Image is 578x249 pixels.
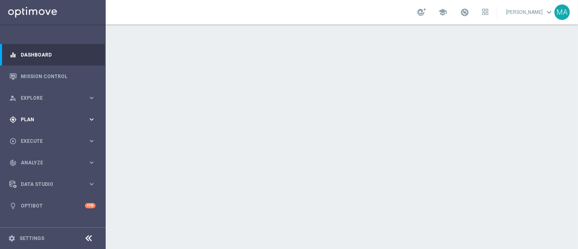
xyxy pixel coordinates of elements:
[9,138,96,144] button: play_circle_outline Execute keyboard_arrow_right
[9,159,96,166] button: track_changes Analyze keyboard_arrow_right
[9,203,96,209] button: lightbulb Optibot +10
[9,44,96,66] div: Dashboard
[9,202,17,210] i: lightbulb
[9,52,96,58] button: equalizer Dashboard
[8,235,15,242] i: settings
[9,181,88,188] div: Data Studio
[21,195,85,216] a: Optibot
[85,203,96,208] div: +10
[20,236,44,241] a: Settings
[21,182,88,187] span: Data Studio
[9,73,96,80] button: Mission Control
[21,96,88,100] span: Explore
[9,95,96,101] button: person_search Explore keyboard_arrow_right
[9,181,96,188] button: Data Studio keyboard_arrow_right
[9,138,88,145] div: Execute
[9,94,88,102] div: Explore
[9,138,17,145] i: play_circle_outline
[21,160,88,165] span: Analyze
[21,139,88,144] span: Execute
[21,66,96,87] a: Mission Control
[88,180,96,188] i: keyboard_arrow_right
[9,195,96,216] div: Optibot
[88,116,96,123] i: keyboard_arrow_right
[9,94,17,102] i: person_search
[545,8,554,17] span: keyboard_arrow_down
[88,159,96,166] i: keyboard_arrow_right
[9,159,17,166] i: track_changes
[21,117,88,122] span: Plan
[9,159,88,166] div: Analyze
[438,8,447,17] span: school
[88,94,96,102] i: keyboard_arrow_right
[9,116,96,123] button: gps_fixed Plan keyboard_arrow_right
[9,116,17,123] i: gps_fixed
[88,137,96,145] i: keyboard_arrow_right
[9,51,17,59] i: equalizer
[554,4,570,20] div: MA
[9,116,88,123] div: Plan
[21,44,96,66] a: Dashboard
[9,66,96,87] div: Mission Control
[505,6,554,18] a: [PERSON_NAME]keyboard_arrow_down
